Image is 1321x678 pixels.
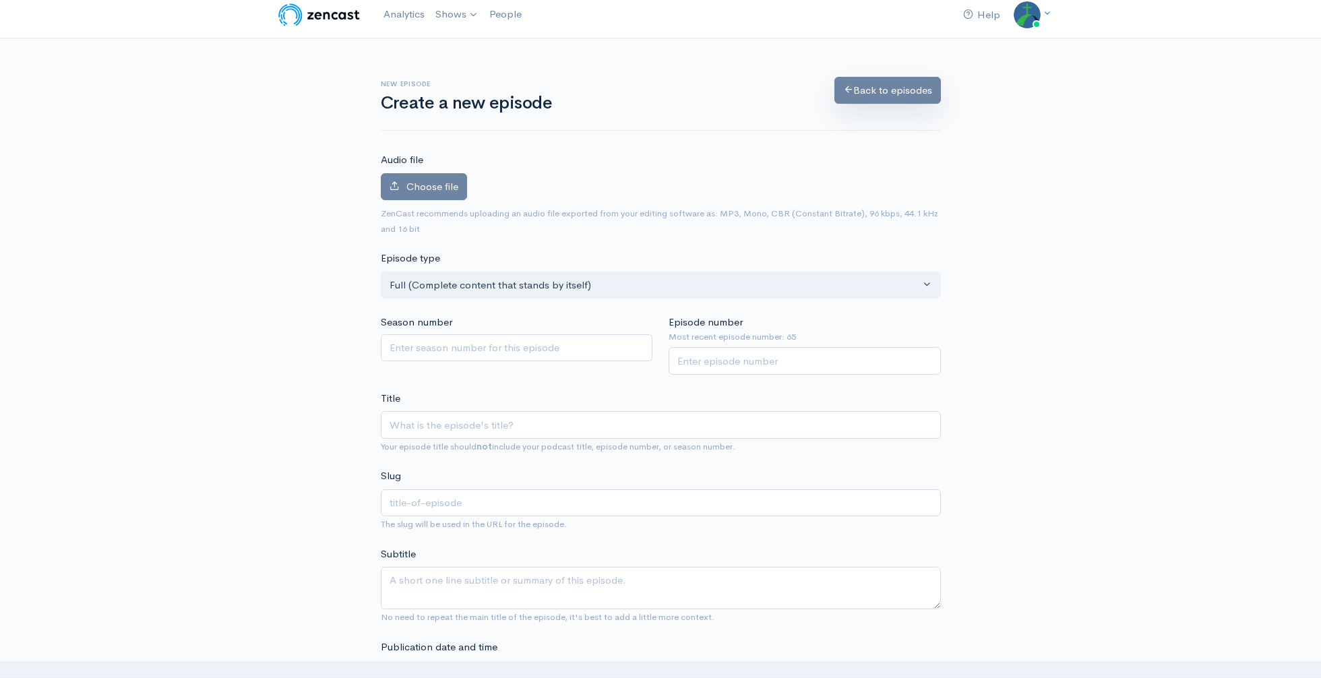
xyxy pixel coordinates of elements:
[834,77,941,104] a: Back to episodes
[381,94,818,113] h1: Create a new episode
[669,347,941,375] input: Enter episode number
[381,441,735,452] small: Your episode title should include your podcast title, episode number, or season number.
[381,518,567,530] small: The slug will be used in the URL for the episode.
[669,315,743,330] label: Episode number
[381,334,653,362] input: Enter season number for this episode
[276,1,362,28] img: ZenCast Logo
[669,330,941,344] small: Most recent episode number: 65
[381,152,423,168] label: Audio file
[381,208,938,235] small: ZenCast recommends uploading an audio file exported from your editing software as: MP3, Mono, CBR...
[381,640,497,655] label: Publication date and time
[381,80,818,88] h6: New episode
[406,180,458,193] span: Choose file
[381,611,714,623] small: No need to repeat the main title of the episode, it's best to add a little more context.
[381,411,941,439] input: What is the episode's title?
[381,489,941,517] input: title-of-episode
[1014,1,1041,28] img: ...
[390,278,920,293] div: Full (Complete content that stands by itself)
[381,272,941,299] button: Full (Complete content that stands by itself)
[958,1,1006,30] a: Help
[381,547,416,562] label: Subtitle
[381,391,400,406] label: Title
[381,468,401,484] label: Slug
[477,441,492,452] strong: not
[381,251,440,266] label: Episode type
[381,315,452,330] label: Season number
